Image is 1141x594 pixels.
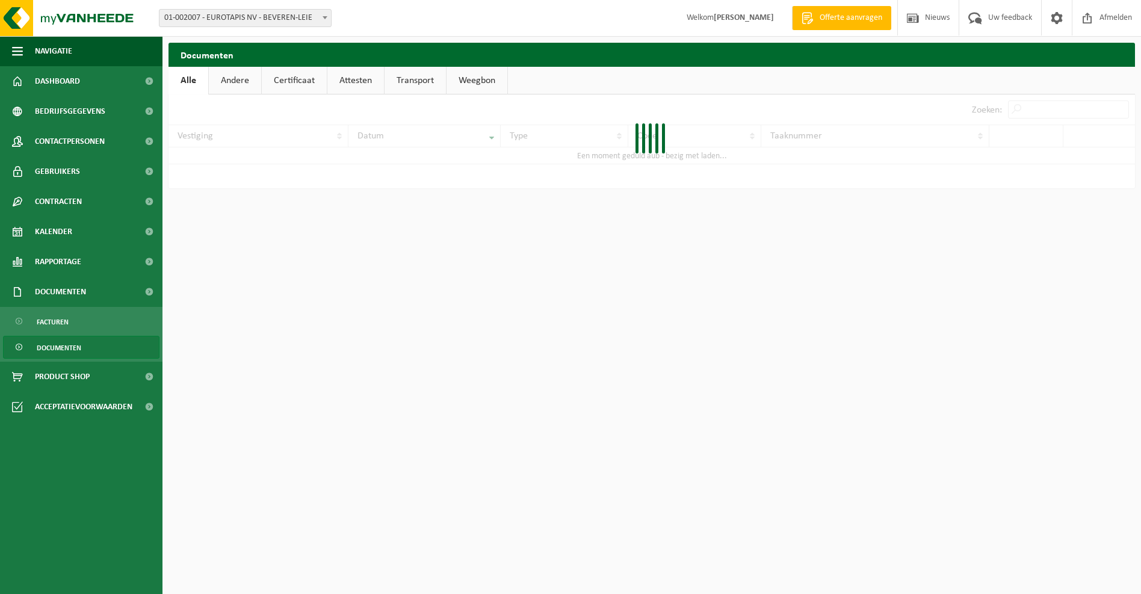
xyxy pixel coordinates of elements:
[262,67,327,94] a: Certificaat
[169,43,1135,66] h2: Documenten
[327,67,384,94] a: Attesten
[159,9,332,27] span: 01-002007 - EUROTAPIS NV - BEVEREN-LEIE
[817,12,885,24] span: Offerte aanvragen
[3,310,159,333] a: Facturen
[35,392,132,422] span: Acceptatievoorwaarden
[35,217,72,247] span: Kalender
[35,187,82,217] span: Contracten
[35,126,105,156] span: Contactpersonen
[714,13,774,22] strong: [PERSON_NAME]
[35,277,86,307] span: Documenten
[3,336,159,359] a: Documenten
[37,311,69,333] span: Facturen
[35,362,90,392] span: Product Shop
[447,67,507,94] a: Weegbon
[209,67,261,94] a: Andere
[35,247,81,277] span: Rapportage
[35,66,80,96] span: Dashboard
[35,96,105,126] span: Bedrijfsgegevens
[37,336,81,359] span: Documenten
[159,10,331,26] span: 01-002007 - EUROTAPIS NV - BEVEREN-LEIE
[35,36,72,66] span: Navigatie
[385,67,446,94] a: Transport
[792,6,891,30] a: Offerte aanvragen
[169,67,208,94] a: Alle
[35,156,80,187] span: Gebruikers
